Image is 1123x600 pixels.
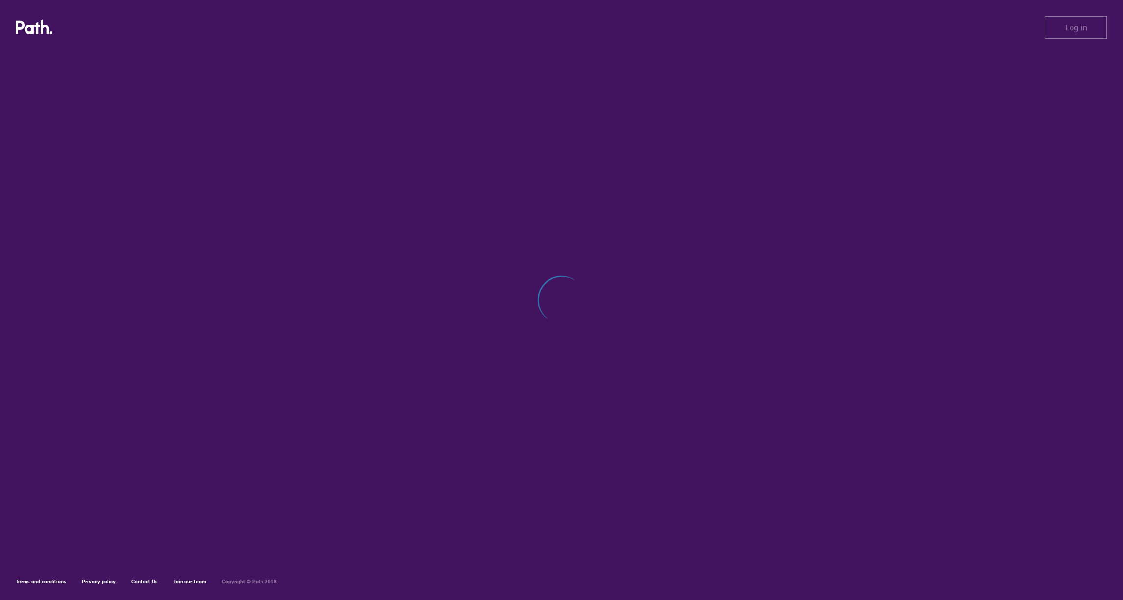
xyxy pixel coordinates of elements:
button: Log in [1045,16,1107,39]
a: Privacy policy [82,578,116,585]
a: Terms and conditions [16,578,66,585]
a: Join our team [173,578,206,585]
span: Log in [1065,23,1087,32]
h6: Copyright © Path 2018 [222,579,277,585]
a: Contact Us [131,578,157,585]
